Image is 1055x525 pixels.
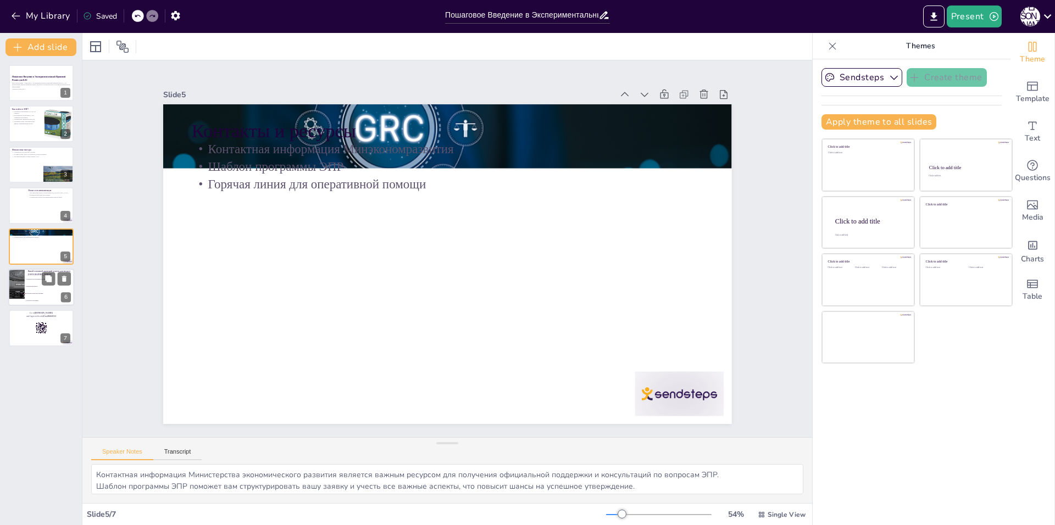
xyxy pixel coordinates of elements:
span: Text [1025,132,1040,144]
div: 3 [9,147,74,183]
textarea: Контактная информация Министерства экономического развития является важным ресурсом для получения... [91,464,803,494]
button: Present [947,5,1002,27]
p: Themes [841,33,1000,59]
span: Position [116,40,129,53]
div: Click to add title [926,260,1004,264]
p: Горячая линия для оперативной помощи [12,236,70,238]
p: Субсидии до 200 млн руб. на R&D [12,152,54,154]
div: Click to add title [828,145,907,149]
p: Нулевая ставка налога на прибыль для ИТ-компаний [12,153,54,155]
span: Доказательство экономического эффекта [26,278,74,280]
p: Generated with [URL] [12,88,70,90]
p: Go to [12,312,70,315]
button: Transcript [153,448,202,460]
strong: Пошаговое Введение в Экспериментальный Правовой Режим для БАС [12,76,65,81]
div: 1 [60,88,70,98]
div: Add a table [1010,270,1054,310]
div: Layout [87,38,104,55]
p: Контактная информация Минэкономразвития [12,232,70,234]
span: Theme [1020,53,1045,65]
button: И [PERSON_NAME] [1020,5,1040,27]
span: Table [1023,291,1042,303]
div: Get real-time input from your audience [1010,152,1054,191]
div: Click to add text [926,266,960,269]
div: 7 [60,333,70,343]
span: Single View [768,510,806,519]
div: 5 [60,252,70,261]
input: Insert title [445,7,598,23]
p: Регуляторные риски и исключение из [GEOGRAPHIC_DATA] [28,192,70,194]
div: Click to add text [855,266,880,269]
div: 2 [9,105,74,142]
p: and login with code [12,315,70,318]
p: Утверждение Правительством РФ [12,118,38,120]
span: Media [1022,211,1043,224]
button: Speaker Notes [91,448,153,460]
div: Slide 5 / 7 [87,509,606,520]
div: Click to add title [926,202,1004,206]
p: Риски и их минимизация [28,189,70,192]
div: 6 [8,269,74,306]
div: 7 [9,310,74,346]
button: Export to PowerPoint [923,5,945,27]
div: 2 [60,129,70,139]
div: Add charts and graphs [1010,231,1054,270]
div: Add images, graphics, shapes or video [1010,191,1054,231]
span: Template [1016,93,1050,105]
span: Минимизация рисков [26,286,74,287]
div: Click to add body [835,234,904,236]
div: Click to add title [828,260,907,264]
button: Apply theme to all slides [821,114,936,130]
span: Разработка программы [26,300,74,301]
p: Как войти в ЭПР? [12,107,38,110]
div: 4 [60,211,70,221]
div: Click to add text [828,266,853,269]
p: Шаблон программы ЭПР [12,234,70,237]
p: Какой основной критерий успеха для входа в [GEOGRAPHIC_DATA]? [28,270,71,276]
div: 4 [9,187,74,224]
p: Критерии успеха: экономический эффект и минимизация рисков [12,120,38,124]
div: Saved [83,11,117,21]
p: Финансовые выгоды [12,148,54,152]
button: Delete Slide [58,272,71,285]
strong: [DOMAIN_NAME] [35,312,53,314]
button: Add slide [5,38,76,56]
div: 5 [9,228,74,265]
div: 3 [60,170,70,180]
p: Цель презентации - ознакомить с Экспериментальным Правовым Режимом для БАС, его механизмами, фина... [12,82,70,88]
div: 6 [61,292,71,302]
p: Контакты и ресурсы [12,230,70,233]
p: Технические риски и резервирование каналов связи [28,196,70,198]
p: Юридический аудит программы [28,194,70,197]
span: Оба вышеупомянутых критерия [26,293,74,294]
div: Add ready made slides [1010,72,1054,112]
div: 1 [9,65,74,101]
button: My Library [8,7,75,25]
p: Разработка программы от 30 до 100 страниц [12,110,38,114]
span: Questions [1015,172,1051,184]
p: Прохождение экспертизы в АНО "Цифровая экономика" [12,114,38,118]
div: Click to add title [929,165,1002,170]
div: Click to add text [882,266,907,269]
div: Add text boxes [1010,112,1054,152]
div: Click to add text [828,152,907,154]
div: Click to add text [929,175,1002,177]
div: Click to add title [835,217,906,225]
div: Change the overall theme [1010,33,1054,72]
span: Charts [1021,253,1044,265]
p: Льготные кредиты от ФРП (ставка 1-3%) [12,155,54,158]
button: Create theme [907,68,987,87]
button: Duplicate Slide [42,272,55,285]
div: И [PERSON_NAME] [1020,7,1040,26]
div: Click to add text [969,266,1003,269]
div: 54 % [723,509,749,520]
button: Sendsteps [821,68,902,87]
